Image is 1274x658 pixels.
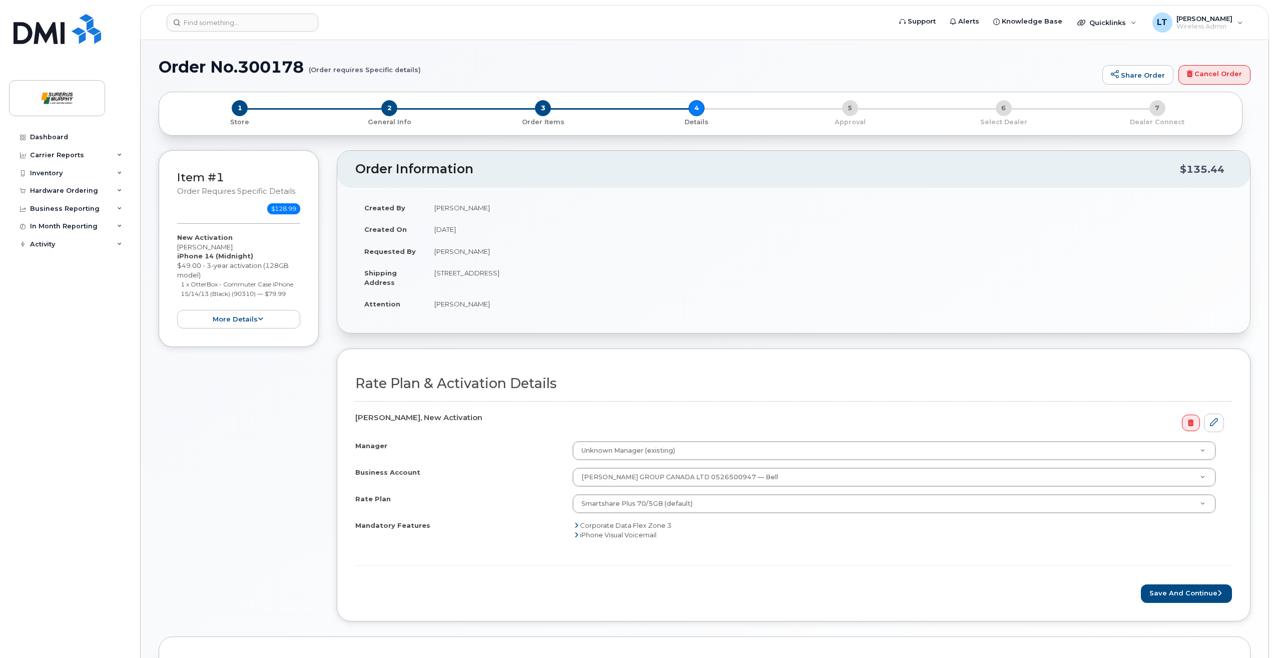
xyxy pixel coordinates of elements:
span: [PERSON_NAME] GROUP CANADA LTD 0526500947 — Bell [575,473,778,482]
div: [PERSON_NAME] $49.00 - 3-year activation (128GB model) [177,233,300,328]
p: Store [171,118,309,127]
strong: Attention [364,300,400,308]
span: iPhone Visual Voicemail [580,531,657,539]
strong: New Activation [177,233,233,241]
strong: Requested By [364,247,416,255]
td: [PERSON_NAME] [425,240,1232,262]
button: Save and Continue [1141,584,1232,603]
td: [DATE] [425,218,1232,240]
a: Cancel Order [1178,65,1250,85]
strong: Created On [364,225,407,233]
span: Corporate Data Flex Zone 3 [580,521,672,529]
span: 2 [381,100,397,116]
button: more details [177,310,300,328]
td: [PERSON_NAME] [425,293,1232,315]
a: 1 Store [167,116,313,127]
td: [STREET_ADDRESS] [425,262,1232,293]
div: $135.44 [1180,160,1224,179]
label: Rate Plan [355,494,391,504]
span: 1 [232,100,248,116]
small: Order requires Specific details [177,187,295,196]
p: General Info [317,118,462,127]
small: (Order requires Specific details) [309,58,421,74]
span: Smartshare Plus 70/5GB (default) [581,500,693,507]
h2: Order Information [355,162,1180,176]
h2: Rate Plan & Activation Details [355,376,1232,391]
h1: Order No.300178 [159,58,1097,76]
label: Business Account [355,468,420,477]
td: [PERSON_NAME] [425,197,1232,219]
a: Unknown Manager (existing) [573,442,1215,460]
a: 3 Order Items [466,116,620,127]
strong: Created By [364,204,405,212]
label: Mandatory Features [355,521,430,530]
a: Share Order [1102,65,1173,85]
strong: Shipping Address [364,269,397,286]
strong: iPhone 14 (Midnight) [177,252,253,260]
span: $128.99 [267,203,300,214]
a: 2 General Info [313,116,466,127]
small: 1 x OtterBox - Commuter Case iPhone 15/14/13 (Black) (90310) — $79.99 [181,280,293,297]
label: Manager [355,441,387,451]
a: Smartshare Plus 70/5GB (default) [573,495,1215,513]
span: 3 [535,100,551,116]
p: Order Items [470,118,616,127]
h4: [PERSON_NAME], New Activation [355,414,1224,422]
a: [PERSON_NAME] GROUP CANADA LTD 0526500947 — Bell [573,468,1215,486]
span: Unknown Manager (existing) [575,446,675,455]
a: Item #1 [177,170,224,184]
